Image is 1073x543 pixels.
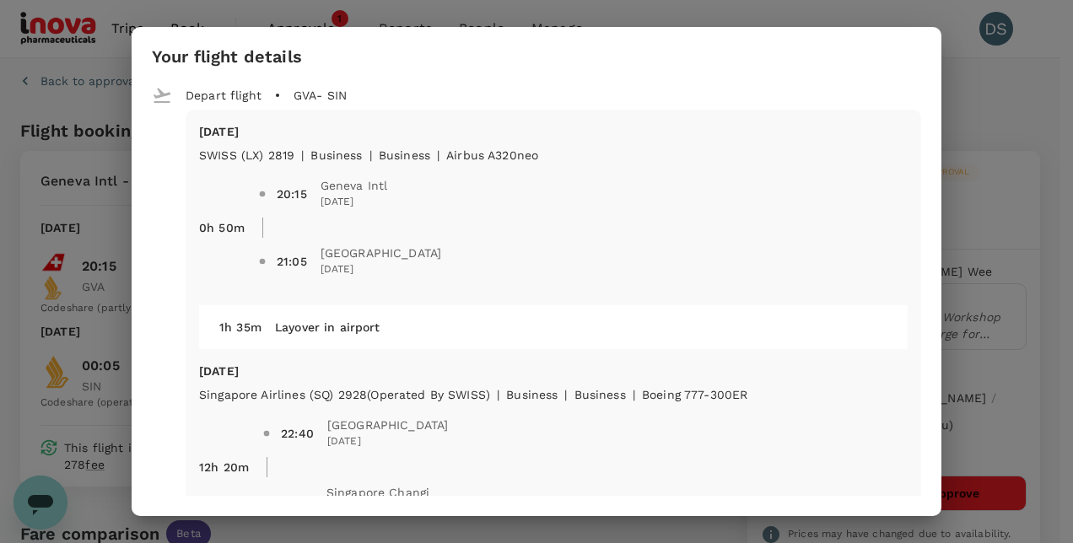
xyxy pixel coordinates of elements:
[321,245,442,261] span: [GEOGRAPHIC_DATA]
[497,388,499,401] span: |
[326,484,429,501] span: Singapore Changi
[277,185,307,202] div: 20:15
[321,261,442,278] span: [DATE]
[564,388,567,401] span: |
[281,425,314,442] div: 22:40
[281,492,313,509] div: 18:00
[277,253,307,270] div: 21:05
[219,320,262,334] span: 1h 35m
[327,417,449,433] span: [GEOGRAPHIC_DATA]
[321,194,388,211] span: [DATE]
[199,363,908,379] p: [DATE]
[152,47,302,67] h3: Your flight details
[199,123,908,140] p: [DATE]
[446,147,538,164] p: Airbus A320neo
[321,177,388,194] span: Geneva Intl
[633,388,635,401] span: |
[199,386,490,403] p: Singapore Airlines (SQ) 2928 (Operated by SWISS)
[199,219,245,236] p: 0h 50m
[327,433,449,450] span: [DATE]
[186,87,262,104] p: Depart flight
[642,386,747,403] p: Boeing 777-300ER
[574,386,626,403] p: Business
[369,148,372,162] span: |
[379,147,430,164] p: Business
[199,459,249,476] p: 12h 20m
[294,87,347,104] p: GVA - SIN
[301,148,304,162] span: |
[275,320,380,334] span: Layover in airport
[437,148,439,162] span: |
[310,147,362,164] p: business
[199,147,294,164] p: SWISS (LX) 2819
[506,386,558,403] p: business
